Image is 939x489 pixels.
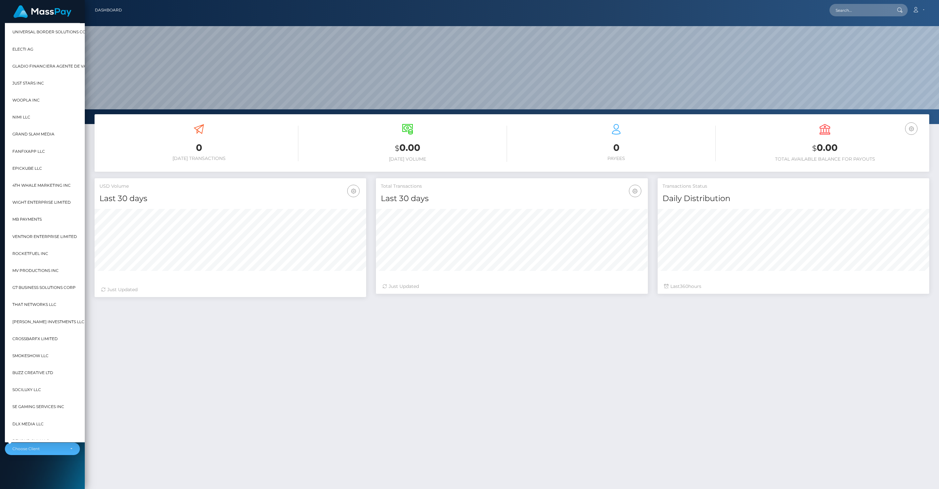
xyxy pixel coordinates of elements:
[12,335,58,343] span: CROSSBARFX Limited
[381,183,643,190] h5: Total Transactions
[12,181,71,190] span: 4th Whale Marketing Inc
[12,147,45,156] span: FanFixApp LLC
[308,156,507,162] h6: [DATE] Volume
[12,283,76,292] span: G7 Business Solutions Corp
[99,183,361,190] h5: USD Volume
[12,232,77,241] span: Ventnor Enterprise Limited
[12,215,42,224] span: MB Payments
[99,193,361,204] h4: Last 30 days
[725,156,924,162] h6: Total Available Balance for Payouts
[12,28,111,36] span: Universal Border Solutions Corporation
[12,352,49,360] span: Smokeshow LLC
[829,4,891,16] input: Search...
[12,45,33,54] span: Electi AG
[664,283,923,290] div: Last hours
[725,141,924,155] h3: 0.00
[12,318,84,326] span: [PERSON_NAME] Investments LLC
[12,266,59,275] span: MV Productions Inc
[12,386,41,394] span: Sociluxy LLC
[12,300,56,309] span: That Networks LLC
[663,193,924,204] h4: Daily Distribution
[99,141,298,154] h3: 0
[395,144,399,153] small: $
[12,62,106,71] span: Gladio Financiera Agente de Valores SA
[517,141,716,154] h3: 0
[381,193,643,204] h4: Last 30 days
[12,130,54,138] span: Grand Slam Media
[12,113,30,121] span: Nimi LLC
[680,283,688,289] span: 360
[13,5,71,18] img: MassPay Logo
[12,164,42,173] span: EpicKube LLC
[812,144,817,153] small: $
[663,183,924,190] h5: Transactions Status
[12,249,48,258] span: RocketFuel Inc
[12,369,53,377] span: Buzz Creative Ltd
[99,156,298,161] h6: [DATE] Transactions
[12,79,44,87] span: Just Stars Inc
[12,198,71,207] span: Wight Enterprise Limited
[12,420,44,428] span: DLX Media LLC
[12,446,65,451] div: Choose Client
[101,286,360,293] div: Just Updated
[382,283,641,290] div: Just Updated
[308,141,507,155] h3: 0.00
[95,3,122,17] a: Dashboard
[12,96,40,104] span: Woopla Inc
[5,443,80,455] button: Choose Client
[12,437,49,445] span: Beyond Slim LLC
[12,402,64,411] span: SE Gaming Services Inc
[517,156,716,161] h6: Payees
